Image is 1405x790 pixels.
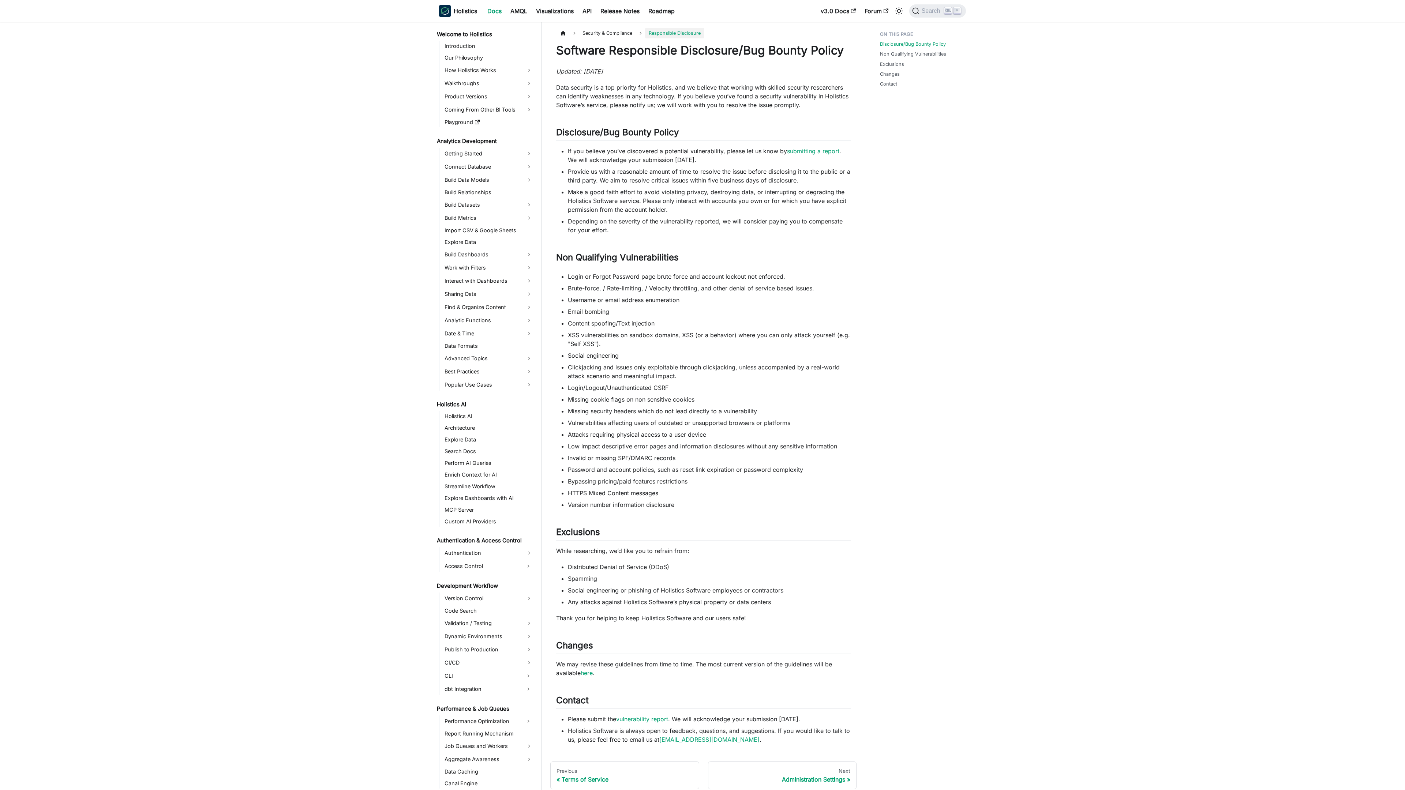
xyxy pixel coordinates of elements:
[442,78,535,89] a: Walkthroughs
[442,275,535,287] a: Interact with Dashboards
[659,736,760,743] a: [EMAIL_ADDRESS][DOMAIN_NAME]
[556,68,603,75] em: Updated: [DATE]
[919,8,945,14] span: Search
[442,91,535,102] a: Product Versions
[442,104,535,116] a: Coming From Other BI Tools
[556,127,851,141] h2: Disclosure/Bug Bounty Policy
[442,657,535,669] a: CI/CD
[442,560,522,572] a: Access Control
[442,301,535,313] a: Find & Organize Content
[442,617,535,629] a: Validation / Testing
[442,64,535,76] a: How Holistics Works
[442,740,535,752] a: Job Queues and Workers
[435,399,535,410] a: Holistics AI
[442,434,535,445] a: Explore Data
[596,5,644,17] a: Release Notes
[568,395,851,404] li: Missing cookie flags on non sensitive cookies
[556,640,851,654] h2: Changes
[442,778,535,789] a: Canal Engine
[442,644,535,655] a: Publish to Production
[568,383,851,392] li: Login/Logout/Unauthenticated CSRF
[442,288,535,300] a: Sharing Data
[568,477,851,486] li: Bypassing pricing/paid features restrictions
[442,547,535,559] a: Authentication
[556,83,851,109] p: Data security is a top priority for Holistics, and we believe that working with skilled security ...
[442,411,535,421] a: Holistics AI
[442,148,535,159] a: Getting Started
[550,761,857,789] nav: Docs pages
[556,527,851,541] h2: Exclusions
[880,41,946,48] a: Disclosure/Bug Bounty Policy
[506,5,532,17] a: AMQL
[645,28,704,38] span: Responsible Disclosure
[880,80,897,87] a: Contact
[442,753,535,765] a: Aggregate Awareness
[714,768,851,774] div: Next
[522,670,535,682] button: Expand sidebar category 'CLI'
[568,351,851,360] li: Social engineering
[442,423,535,433] a: Architecture
[442,237,535,247] a: Explore Data
[557,776,693,783] div: Terms of Service
[568,430,851,439] li: Attacks requiring physical access to a user device
[568,489,851,497] li: HTTPS Mixed Content messages
[568,284,851,293] li: Brute-force, / Rate-limiting, / Velocity throttling, and other denial of service based issues.
[442,470,535,480] a: Enrich Context for AI
[442,458,535,468] a: Perform AI Queries
[568,407,851,415] li: Missing security headers which do not lead directly to a vulnerability
[522,715,535,727] button: Expand sidebar category 'Performance Optimization'
[953,7,961,14] kbd: K
[435,704,535,714] a: Performance & Job Queues
[568,167,851,185] li: Provide us with a reasonable amount of time to resolve the issue before disclosing it to the publ...
[435,136,535,146] a: Analytics Development
[550,761,699,789] a: PreviousTerms of Service
[483,5,506,17] a: Docs
[568,319,851,328] li: Content spoofing/Text injection
[578,5,596,17] a: API
[442,767,535,777] a: Data Caching
[816,5,860,17] a: v3.0 Docs
[568,465,851,474] li: Password and account policies, such as reset link expiration or password complexity
[442,41,535,51] a: Introduction
[435,535,535,546] a: Authentication & Access Control
[442,446,535,456] a: Search Docs
[442,249,535,260] a: Build Dashboards
[568,586,851,595] li: Social engineering or phishing of Holistics Software employees or contractors
[442,117,535,127] a: Playground
[860,5,893,17] a: Forum
[442,729,535,739] a: Report Running Mechanism
[442,199,535,211] a: Build Datasets
[708,761,857,789] a: NextAdministration Settings
[568,563,851,571] li: Distributed Denial of Service (DDoS)
[442,174,535,186] a: Build Data Models
[442,631,535,642] a: Dynamic Environments
[557,768,693,774] div: Previous
[439,5,451,17] img: Holistics
[439,5,477,17] a: HolisticsHolistics
[880,50,946,57] a: Non Qualifying Vulnerabilities
[568,272,851,281] li: Login or Forgot Password page brute force and account lockout not enforced.
[568,296,851,304] li: Username or email address enumeration
[435,29,535,39] a: Welcome to Holistics
[568,574,851,583] li: Spamming
[556,695,851,709] h2: Contact
[556,660,851,677] p: We may revise these guidelines from time to time. The most current version of the guidelines will...
[442,353,535,364] a: Advanced Topics
[880,71,900,78] a: Changes
[787,147,839,155] a: submitting a report
[568,726,851,744] li: Holistics Software is always open to feedback, questions, and suggestions. If you would like to t...
[442,161,535,173] a: Connect Database
[568,442,851,451] li: Low impact descriptive error pages and information disclosures without any sensitive information
[581,669,593,677] a: here
[568,217,851,234] li: Depending on the severity of the vulnerability reported, we will consider paying you to compensat...
[442,505,535,515] a: MCP Server
[442,670,522,682] a: CLI
[442,315,535,326] a: Analytic Functions
[568,500,851,509] li: Version number information disclosure
[556,252,851,266] h2: Non Qualifying Vulnerabilities
[556,546,851,555] p: While researching, we’d like you to refrain from:
[442,481,535,492] a: Streamline Workflow
[644,5,679,17] a: Roadmap
[435,581,535,591] a: Development Workflow
[442,262,535,274] a: Work with Filters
